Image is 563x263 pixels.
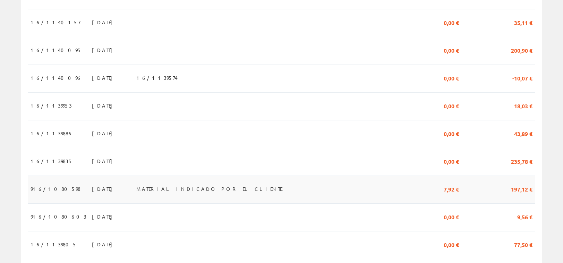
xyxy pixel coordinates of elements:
span: -10,07 € [512,72,532,84]
span: 16/1140096 [31,72,82,84]
span: 35,11 € [514,16,532,28]
span: 0,00 € [444,16,459,28]
span: 16/1139886 [31,127,73,139]
span: 16/1139805 [31,238,77,250]
span: [DATE] [92,44,116,56]
span: 0,00 € [444,127,459,139]
span: 0,00 € [444,211,459,222]
span: 916/1080598 [31,183,80,195]
span: [DATE] [92,211,116,222]
span: 16/1139953 [31,100,72,111]
span: 0,00 € [444,100,459,111]
span: MATERIAL INDICADO POR EL CLIENTE [136,183,282,195]
span: 16/1140095 [31,44,82,56]
span: [DATE] [92,155,116,167]
span: 16/1139574 [136,72,178,84]
span: 0,00 € [444,44,459,56]
span: [DATE] [92,183,116,195]
span: [DATE] [92,72,116,84]
span: 43,89 € [514,127,532,139]
span: 18,03 € [514,100,532,111]
span: 200,90 € [511,44,532,56]
span: 0,00 € [444,238,459,250]
span: 9,56 € [517,211,532,222]
span: 16/1140157 [31,16,80,28]
span: 7,92 € [444,183,459,195]
span: 16/1139835 [31,155,72,167]
span: 197,12 € [511,183,532,195]
span: [DATE] [92,238,116,250]
span: 77,50 € [514,238,532,250]
span: [DATE] [92,127,116,139]
span: 916/1080603 [31,211,86,222]
span: 0,00 € [444,155,459,167]
span: [DATE] [92,100,116,111]
span: [DATE] [92,16,116,28]
span: 235,78 € [511,155,532,167]
span: 0,00 € [444,72,459,84]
